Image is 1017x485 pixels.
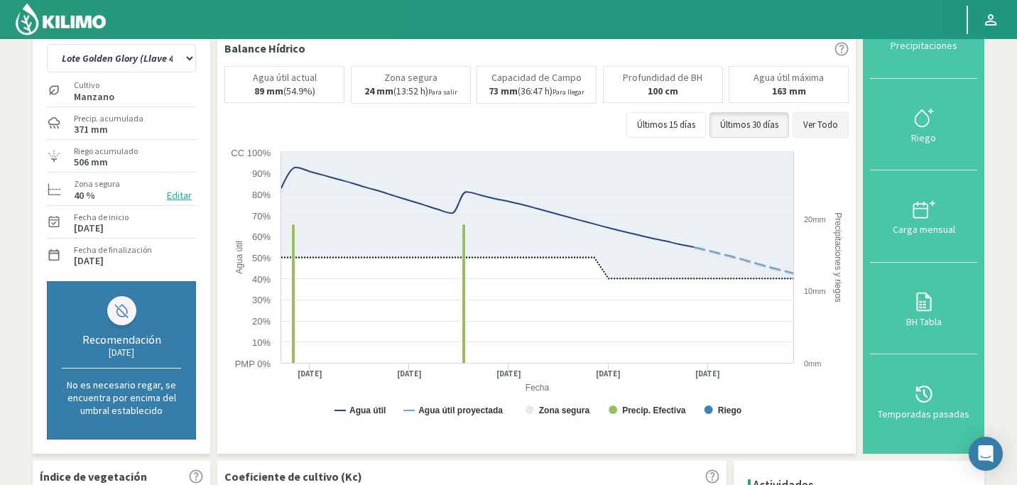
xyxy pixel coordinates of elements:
[252,295,271,305] text: 30%
[62,378,181,417] p: No es necesario regar, se encuentra por encima del umbral establecido
[62,347,181,359] div: [DATE]
[74,224,104,233] label: [DATE]
[364,86,457,97] p: (13:52 h)
[74,125,108,134] label: 371 mm
[833,212,843,303] text: Precipitaciones y riegos
[772,85,806,97] b: 163 mm
[870,263,977,355] button: BH Tabla
[709,112,789,138] button: Últimos 30 días
[874,133,973,143] div: Riego
[804,359,821,368] text: 0mm
[252,190,271,200] text: 80%
[235,359,271,369] text: PMP 0%
[695,369,720,379] text: [DATE]
[224,468,362,485] p: Coeficiente de cultivo (Kc)
[870,79,977,171] button: Riego
[74,79,114,92] label: Cultivo
[874,409,973,419] div: Temporadas pasadas
[397,369,422,379] text: [DATE]
[224,40,305,57] p: Balance Hídrico
[526,383,550,393] text: Fecha
[14,2,107,36] img: Kilimo
[252,253,271,263] text: 50%
[428,87,457,97] small: Para salir
[718,405,741,415] text: Riego
[74,158,108,167] label: 506 mm
[74,92,114,102] label: Manzano
[553,87,584,97] small: Para llegar
[254,86,315,97] p: (54.9%)
[496,369,521,379] text: [DATE]
[384,72,437,83] p: Zona segura
[62,332,181,347] div: Recomendación
[626,112,706,138] button: Últimos 15 días
[804,287,826,295] text: 10mm
[74,244,152,256] label: Fecha de finalización
[623,72,702,83] p: Profundidad de BH
[298,369,322,379] text: [DATE]
[364,85,393,97] b: 24 mm
[74,112,143,125] label: Precip. acumulada
[969,437,1003,471] div: Open Intercom Messenger
[231,148,271,158] text: CC 100%
[74,145,138,158] label: Riego acumulado
[418,405,503,415] text: Agua útil proyectada
[74,256,104,266] label: [DATE]
[870,170,977,263] button: Carga mensual
[596,369,621,379] text: [DATE]
[874,40,973,50] div: Precipitaciones
[252,211,271,222] text: 70%
[870,354,977,447] button: Temporadas pasadas
[252,316,271,327] text: 20%
[254,85,283,97] b: 89 mm
[253,72,317,83] p: Agua útil actual
[163,187,196,204] button: Editar
[874,224,973,234] div: Carga mensual
[74,191,95,200] label: 40 %
[74,211,129,224] label: Fecha de inicio
[648,85,678,97] b: 100 cm
[349,405,386,415] text: Agua útil
[252,337,271,348] text: 10%
[252,274,271,285] text: 40%
[622,405,686,415] text: Precip. Efectiva
[74,178,120,190] label: Zona segura
[754,72,824,83] p: Agua útil máxima
[252,231,271,242] text: 60%
[489,86,584,97] p: (36:47 h)
[804,215,826,224] text: 20mm
[874,317,973,327] div: BH Tabla
[793,112,849,138] button: Ver Todo
[252,168,271,179] text: 90%
[40,468,147,485] p: Índice de vegetación
[234,241,244,274] text: Agua útil
[491,72,582,83] p: Capacidad de Campo
[539,405,590,415] text: Zona segura
[489,85,518,97] b: 73 mm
